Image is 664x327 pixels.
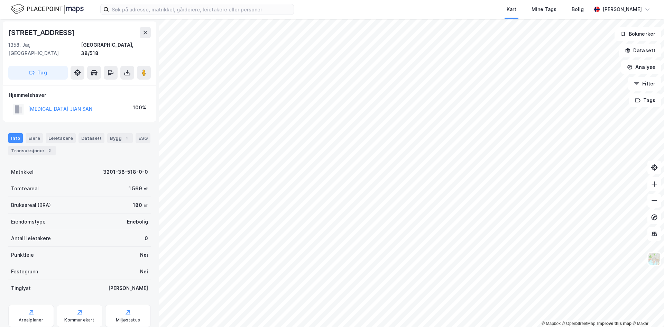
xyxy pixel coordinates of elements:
div: Tomteareal [11,184,39,193]
div: Miljøstatus [116,317,140,323]
div: 0 [145,234,148,243]
div: 180 ㎡ [133,201,148,209]
a: OpenStreetMap [562,321,596,326]
div: Mine Tags [532,5,556,13]
button: Tags [629,93,661,107]
div: 1 [123,135,130,142]
div: 1358, Jar, [GEOGRAPHIC_DATA] [8,41,81,57]
img: logo.f888ab2527a4732fd821a326f86c7f29.svg [11,3,84,15]
div: 100% [133,103,146,112]
div: Kommunekart [64,317,94,323]
div: Punktleie [11,251,34,259]
div: Nei [140,267,148,276]
div: Bolig [572,5,584,13]
div: Hjemmelshaver [9,91,150,99]
div: [PERSON_NAME] [108,284,148,292]
a: Improve this map [597,321,631,326]
button: Filter [628,77,661,91]
div: Antall leietakere [11,234,51,243]
div: 2 [46,147,53,154]
div: 1 569 ㎡ [129,184,148,193]
button: Datasett [619,44,661,57]
div: 3201-38-518-0-0 [103,168,148,176]
a: Mapbox [542,321,561,326]
button: Tag [8,66,68,80]
div: Bruksareal (BRA) [11,201,51,209]
input: Søk på adresse, matrikkel, gårdeiere, leietakere eller personer [109,4,294,15]
button: Bokmerker [615,27,661,41]
div: Tinglyst [11,284,31,292]
div: [GEOGRAPHIC_DATA], 38/518 [81,41,151,57]
img: Z [648,252,661,265]
div: Transaksjoner [8,146,56,155]
div: Arealplaner [19,317,43,323]
div: Eiendomstype [11,218,46,226]
iframe: Chat Widget [629,294,664,327]
div: ESG [136,133,150,143]
div: Bygg [107,133,133,143]
div: [STREET_ADDRESS] [8,27,76,38]
div: Nei [140,251,148,259]
div: [PERSON_NAME] [602,5,642,13]
div: Eiere [26,133,43,143]
div: Info [8,133,23,143]
div: Enebolig [127,218,148,226]
div: Matrikkel [11,168,34,176]
div: Festegrunn [11,267,38,276]
div: Kart [507,5,516,13]
div: Datasett [79,133,104,143]
button: Analyse [621,60,661,74]
div: Leietakere [46,133,76,143]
